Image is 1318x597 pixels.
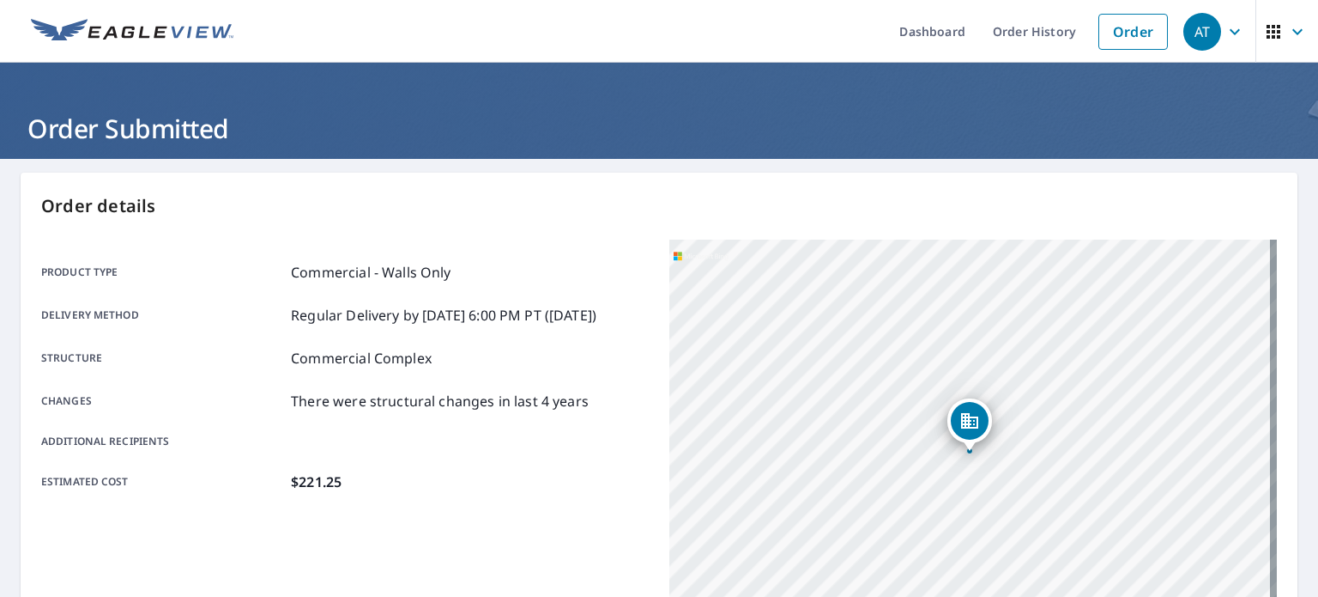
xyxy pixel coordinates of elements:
div: AT [1183,13,1221,51]
a: Order [1098,14,1168,50]
p: Structure [41,348,284,369]
img: EV Logo [31,19,233,45]
p: Commercial - Walls Only [291,262,450,283]
p: Commercial Complex [291,348,432,369]
div: Dropped pin, building 1, Commercial property, 212 Koberlin St San Angelo, TX 76903 [947,399,992,452]
p: Delivery method [41,305,284,326]
p: Changes [41,391,284,411]
h1: Order Submitted [21,111,1297,146]
p: Regular Delivery by [DATE] 6:00 PM PT ([DATE]) [291,305,596,326]
p: Additional recipients [41,434,284,449]
p: Order details [41,193,1277,219]
p: Estimated cost [41,472,284,492]
p: There were structural changes in last 4 years [291,391,589,411]
p: $221.25 [291,472,342,492]
p: Product type [41,262,284,283]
